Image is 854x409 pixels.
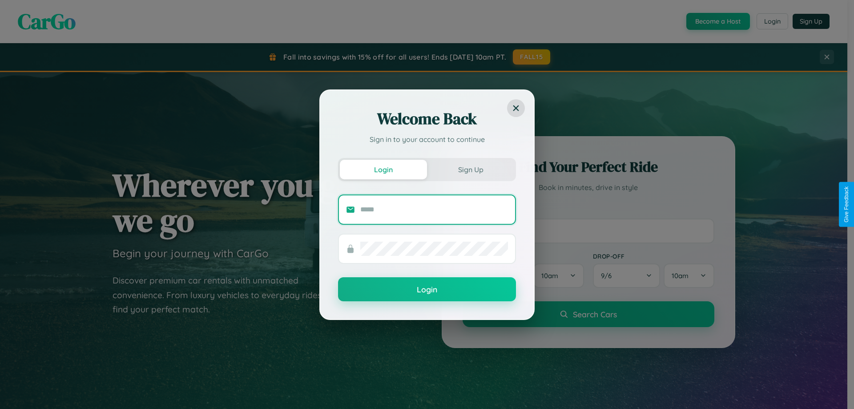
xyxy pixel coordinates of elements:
[338,134,516,145] p: Sign in to your account to continue
[340,160,427,179] button: Login
[427,160,514,179] button: Sign Up
[843,186,850,223] div: Give Feedback
[338,108,516,130] h2: Welcome Back
[338,277,516,301] button: Login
